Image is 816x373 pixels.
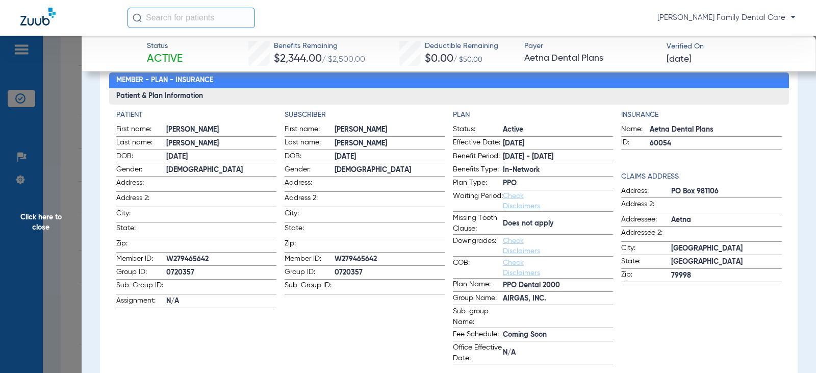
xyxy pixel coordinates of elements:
[127,8,255,28] input: Search for patients
[285,223,335,237] span: State:
[503,330,613,340] span: Coming Soon
[285,137,335,150] span: Last name:
[116,280,166,294] span: Sub-Group ID:
[667,41,800,52] span: Verified On
[274,54,322,64] span: $2,344.00
[285,193,335,207] span: Address 2:
[671,186,781,197] span: PO Box 981106
[503,178,613,189] span: PPO
[621,243,671,255] span: City:
[285,254,335,266] span: Member ID:
[335,138,445,149] span: [PERSON_NAME]
[335,125,445,135] span: [PERSON_NAME]
[425,54,453,64] span: $0.00
[285,267,335,279] span: Group ID:
[285,110,445,120] h4: Subscriber
[524,52,657,65] span: Aetna Dental Plans
[621,228,671,241] span: Addressee 2:
[425,41,498,52] span: Deductible Remaining
[503,237,540,255] a: Check Disclaimers
[621,256,671,268] span: State:
[147,41,183,52] span: Status
[621,214,671,227] span: Addressee:
[116,151,166,163] span: DOB:
[453,151,503,163] span: Benefit Period:
[621,186,671,198] span: Address:
[116,137,166,150] span: Last name:
[453,110,613,120] h4: Plan
[503,125,613,135] span: Active
[453,164,503,177] span: Benefits Type:
[166,296,276,307] span: N/A
[453,213,503,234] span: Missing Tooth Clause:
[621,269,671,282] span: Zip:
[453,306,503,328] span: Sub-group Name:
[116,124,166,136] span: First name:
[621,137,650,150] span: ID:
[166,254,276,265] span: W279465642
[503,192,540,210] a: Check Disclaimers
[147,52,183,66] span: Active
[109,88,789,105] h3: Patient & Plan Information
[621,171,781,182] h4: Claims Address
[621,124,650,136] span: Name:
[503,138,613,149] span: [DATE]
[20,8,56,26] img: Zuub Logo
[524,41,657,52] span: Payer
[503,152,613,162] span: [DATE] - [DATE]
[109,72,789,89] h2: Member - Plan - Insurance
[285,208,335,222] span: City:
[503,218,613,229] span: Does not apply
[453,293,503,305] span: Group Name:
[453,56,482,63] span: / $50.00
[335,165,445,176] span: [DEMOGRAPHIC_DATA]
[116,254,166,266] span: Member ID:
[453,258,503,278] span: COB:
[322,56,365,64] span: / $2,500.00
[335,152,445,162] span: [DATE]
[335,267,445,278] span: 0720357
[453,191,503,211] span: Waiting Period:
[285,151,335,163] span: DOB:
[116,193,166,207] span: Address 2:
[285,164,335,177] span: Gender:
[166,152,276,162] span: [DATE]
[116,110,276,120] h4: Patient
[116,238,166,252] span: Zip:
[453,178,503,190] span: Plan Type:
[671,257,781,267] span: [GEOGRAPHIC_DATA]
[503,347,613,358] span: N/A
[116,178,166,191] span: Address:
[621,199,671,213] span: Address 2:
[166,138,276,149] span: [PERSON_NAME]
[671,215,781,226] span: Aetna
[503,165,613,176] span: In-Network
[650,138,781,149] span: 60054
[671,270,781,281] span: 79998
[453,236,503,256] span: Downgrades:
[453,342,503,364] span: Office Effective Date:
[453,137,503,150] span: Effective Date:
[657,13,796,23] span: [PERSON_NAME] Family Dental Care
[671,243,781,254] span: [GEOGRAPHIC_DATA]
[503,293,613,304] span: AIRGAS, INC.
[667,53,692,66] span: [DATE]
[453,329,503,341] span: Fee Schedule:
[116,223,166,237] span: State:
[166,165,276,176] span: [DEMOGRAPHIC_DATA]
[285,124,335,136] span: First name:
[621,110,781,120] app-breakdown-title: Insurance
[166,267,276,278] span: 0720357
[335,254,445,265] span: W279465642
[116,295,166,308] span: Assignment:
[650,125,781,135] span: Aetna Dental Plans
[166,125,276,135] span: [PERSON_NAME]
[116,164,166,177] span: Gender:
[133,13,142,22] img: Search Icon
[274,41,365,52] span: Benefits Remaining
[503,280,613,291] span: PPO Dental 2000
